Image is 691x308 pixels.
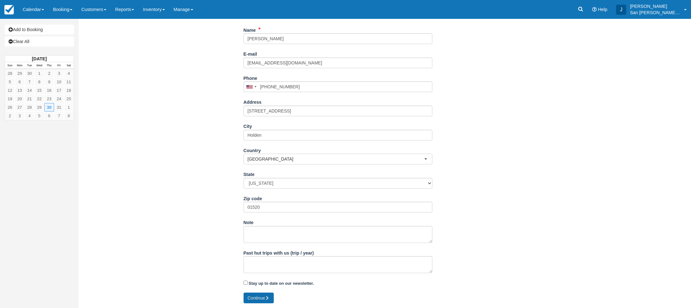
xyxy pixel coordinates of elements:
a: 26 [5,103,15,112]
a: 6 [44,112,54,120]
a: 1 [64,103,74,112]
th: Tue [25,62,34,69]
a: 16 [44,86,54,95]
th: Fri [54,62,64,69]
a: 4 [64,69,74,78]
a: 7 [25,78,34,86]
a: 17 [54,86,64,95]
label: Country [244,145,261,154]
label: Note [244,217,254,226]
a: 6 [15,78,25,86]
label: Past hut trips with us (trip / year) [244,248,314,256]
a: 10 [54,78,64,86]
a: 5 [5,78,15,86]
a: 15 [34,86,44,95]
label: State [244,169,255,178]
th: Mon [15,62,25,69]
a: 23 [44,95,54,103]
button: [GEOGRAPHIC_DATA] [244,154,432,164]
strong: [DATE] [32,56,47,61]
p: San [PERSON_NAME] Hut Systems [630,9,680,16]
a: 8 [64,112,74,120]
div: J [616,5,626,15]
a: 2 [44,69,54,78]
a: 25 [64,95,74,103]
a: 7 [54,112,64,120]
a: 19 [5,95,15,103]
a: 30 [44,103,54,112]
a: 21 [25,95,34,103]
th: Sun [5,62,15,69]
label: City [244,121,252,130]
div: United States: +1 [244,82,258,92]
a: 13 [15,86,25,95]
th: Wed [34,62,44,69]
button: Continue [244,293,274,303]
a: 22 [34,95,44,103]
a: 27 [15,103,25,112]
a: 3 [54,69,64,78]
a: 30 [25,69,34,78]
p: [PERSON_NAME] [630,3,680,9]
a: 28 [5,69,15,78]
a: 11 [64,78,74,86]
label: Zip code [244,193,262,202]
span: Help [598,7,607,12]
strong: Stay up to date on our newsletter. [249,281,314,286]
a: 20 [15,95,25,103]
th: Sat [64,62,74,69]
a: 8 [34,78,44,86]
a: 3 [15,112,25,120]
a: 29 [15,69,25,78]
img: checkfront-main-nav-mini-logo.png [4,5,14,14]
a: Clear All [5,36,74,47]
input: Stay up to date on our newsletter. [244,281,248,285]
label: Name [244,25,256,34]
a: 9 [44,78,54,86]
a: 28 [25,103,34,112]
a: 31 [54,103,64,112]
label: E-mail [244,49,257,58]
th: Thu [44,62,54,69]
a: 2 [5,112,15,120]
a: 5 [34,112,44,120]
a: Add to Booking [5,25,74,35]
label: Address [244,97,262,106]
a: 14 [25,86,34,95]
a: 1 [34,69,44,78]
a: 12 [5,86,15,95]
span: [GEOGRAPHIC_DATA] [248,156,424,162]
a: 29 [34,103,44,112]
a: 24 [54,95,64,103]
i: Help [592,7,597,12]
a: 4 [25,112,34,120]
a: 18 [64,86,74,95]
label: Phone [244,73,257,82]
